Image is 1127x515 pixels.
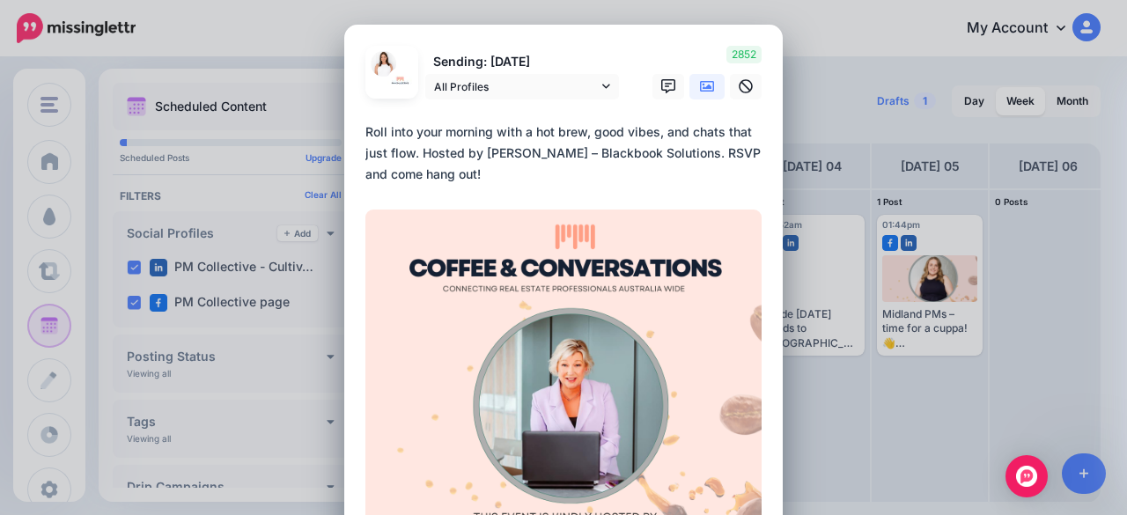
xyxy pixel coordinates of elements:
[371,51,396,77] img: 1740089384544-69405.png
[425,52,619,72] p: Sending: [DATE]
[434,77,598,96] span: All Profiles
[1005,455,1048,497] div: Open Intercom Messenger
[365,121,770,185] div: Roll into your morning with a hot brew, good vibes, and chats that just flow. Hosted by [PERSON_N...
[387,68,413,93] img: 154382455_251587406621165_286239351165627804_n-bsa121791.jpg
[726,46,762,63] span: 2852
[425,74,619,99] a: All Profiles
